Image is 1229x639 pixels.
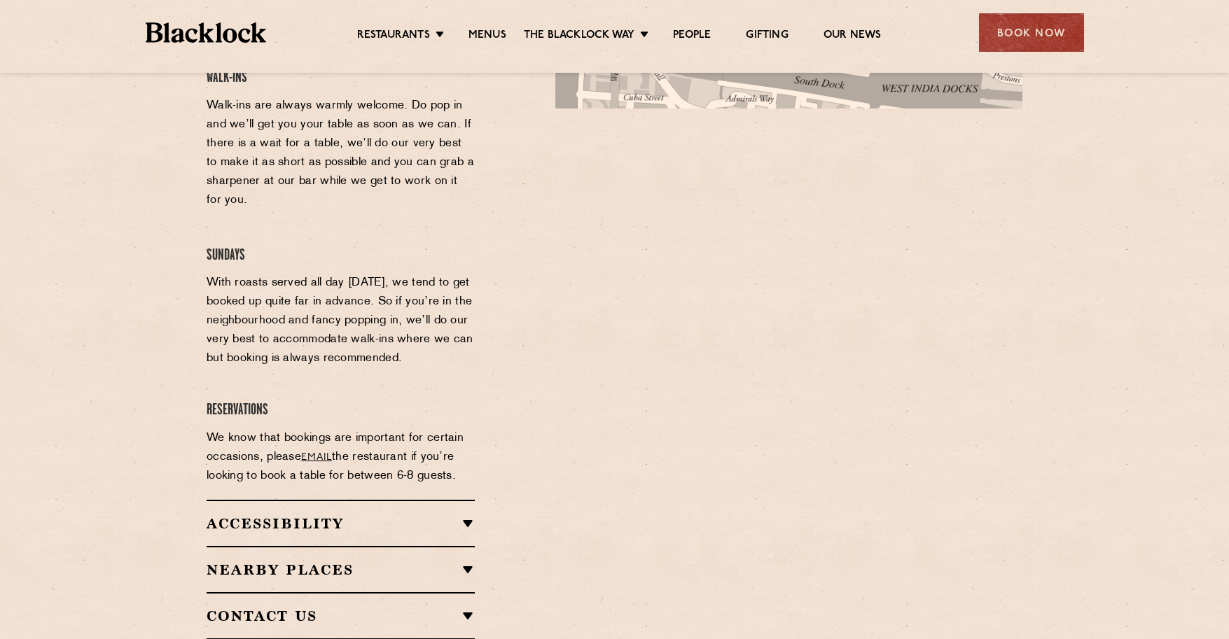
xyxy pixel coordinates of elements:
h2: Accessibility [207,515,475,532]
h2: Contact Us [207,608,475,624]
a: People [673,29,711,44]
img: BL_Textured_Logo-footer-cropped.svg [146,22,267,43]
a: The Blacklock Way [524,29,634,44]
a: Gifting [746,29,788,44]
p: Walk-ins are always warmly welcome. Do pop in and we’ll get you your table as soon as we can. If ... [207,97,475,210]
p: With roasts served all day [DATE], we tend to get booked up quite far in advance. So if you’re in... [207,274,475,368]
h4: Reservations [207,401,475,420]
div: Book Now [979,13,1084,52]
a: Restaurants [357,29,430,44]
a: Our News [824,29,882,44]
h4: Sundays [207,246,475,265]
a: email [301,452,332,463]
h4: WALK-INS [207,69,475,87]
p: We know that bookings are important for certain occasions, please the restaurant if you’re lookin... [207,429,475,486]
h2: Nearby Places [207,561,475,578]
a: Menus [468,29,506,44]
